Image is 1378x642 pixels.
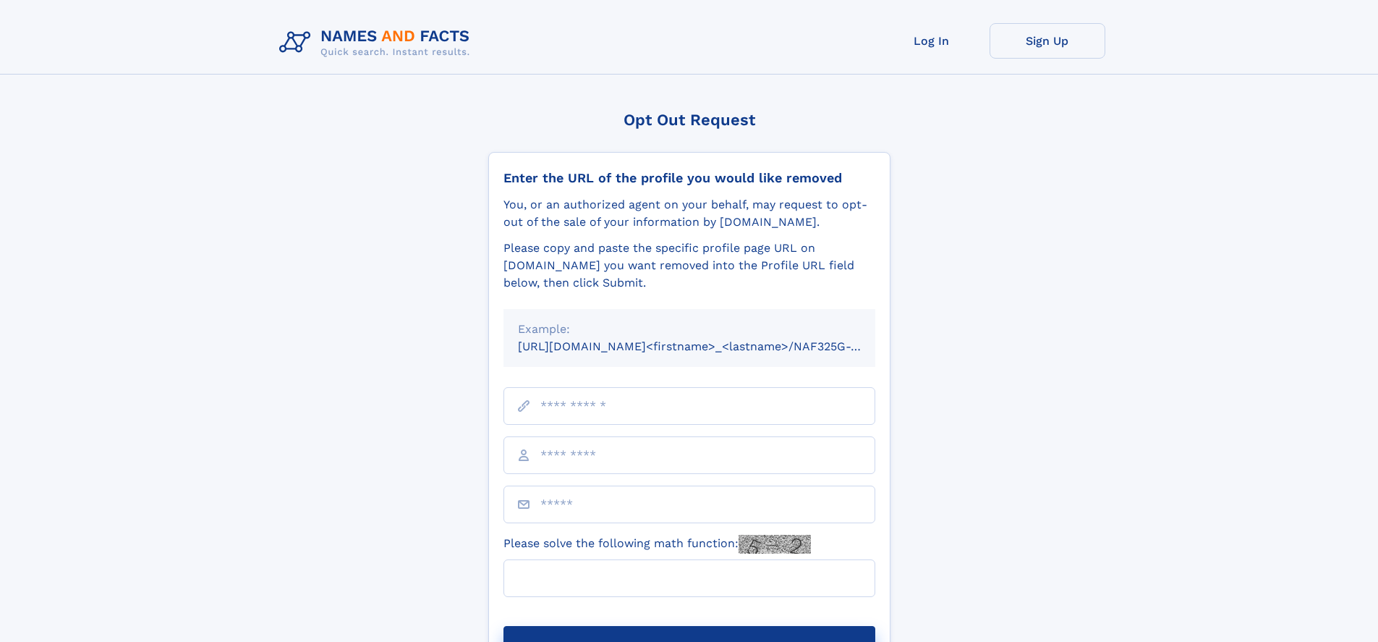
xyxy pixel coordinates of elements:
[503,170,875,186] div: Enter the URL of the profile you would like removed
[990,23,1105,59] a: Sign Up
[488,111,890,129] div: Opt Out Request
[518,339,903,353] small: [URL][DOMAIN_NAME]<firstname>_<lastname>/NAF325G-xxxxxxxx
[518,321,861,338] div: Example:
[874,23,990,59] a: Log In
[503,535,811,554] label: Please solve the following math function:
[273,23,482,62] img: Logo Names and Facts
[503,196,875,231] div: You, or an authorized agent on your behalf, may request to opt-out of the sale of your informatio...
[503,240,875,292] div: Please copy and paste the specific profile page URL on [DOMAIN_NAME] you want removed into the Pr...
